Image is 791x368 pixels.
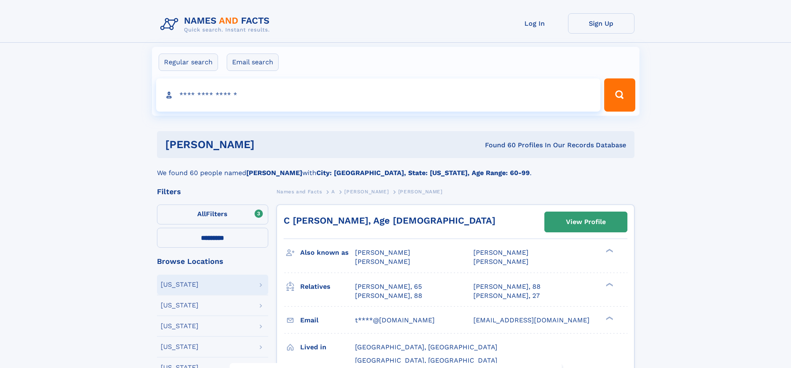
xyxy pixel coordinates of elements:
[604,78,635,112] button: Search Button
[300,280,355,294] h3: Relatives
[161,323,198,329] div: [US_STATE]
[159,54,218,71] label: Regular search
[344,186,389,197] a: [PERSON_NAME]
[355,258,410,266] span: [PERSON_NAME]
[502,13,568,34] a: Log In
[331,189,335,195] span: A
[355,343,497,351] span: [GEOGRAPHIC_DATA], [GEOGRAPHIC_DATA]
[566,212,606,232] div: View Profile
[355,282,422,291] a: [PERSON_NAME], 65
[284,215,495,226] a: C [PERSON_NAME], Age [DEMOGRAPHIC_DATA]
[300,313,355,327] h3: Email
[157,205,268,224] label: Filters
[300,246,355,260] h3: Also known as
[165,139,370,150] h1: [PERSON_NAME]
[473,249,529,256] span: [PERSON_NAME]
[161,302,198,309] div: [US_STATE]
[157,13,277,36] img: Logo Names and Facts
[545,212,627,232] a: View Profile
[157,258,268,265] div: Browse Locations
[355,291,422,300] a: [PERSON_NAME], 88
[300,340,355,354] h3: Lived in
[161,344,198,350] div: [US_STATE]
[157,188,268,195] div: Filters
[604,315,614,321] div: ❯
[197,210,206,218] span: All
[355,249,410,256] span: [PERSON_NAME]
[370,141,626,150] div: Found 60 Profiles In Our Records Database
[344,189,389,195] span: [PERSON_NAME]
[604,282,614,287] div: ❯
[316,169,530,177] b: City: [GEOGRAPHIC_DATA], State: [US_STATE], Age Range: 60-99
[473,282,541,291] a: [PERSON_NAME], 88
[156,78,601,112] input: search input
[355,356,497,364] span: [GEOGRAPHIC_DATA], [GEOGRAPHIC_DATA]
[473,316,590,324] span: [EMAIL_ADDRESS][DOMAIN_NAME]
[246,169,302,177] b: [PERSON_NAME]
[398,189,443,195] span: [PERSON_NAME]
[331,186,335,197] a: A
[473,258,529,266] span: [PERSON_NAME]
[157,158,634,178] div: We found 60 people named with .
[277,186,322,197] a: Names and Facts
[568,13,634,34] a: Sign Up
[473,291,540,300] a: [PERSON_NAME], 27
[161,281,198,288] div: [US_STATE]
[227,54,279,71] label: Email search
[604,248,614,253] div: ❯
